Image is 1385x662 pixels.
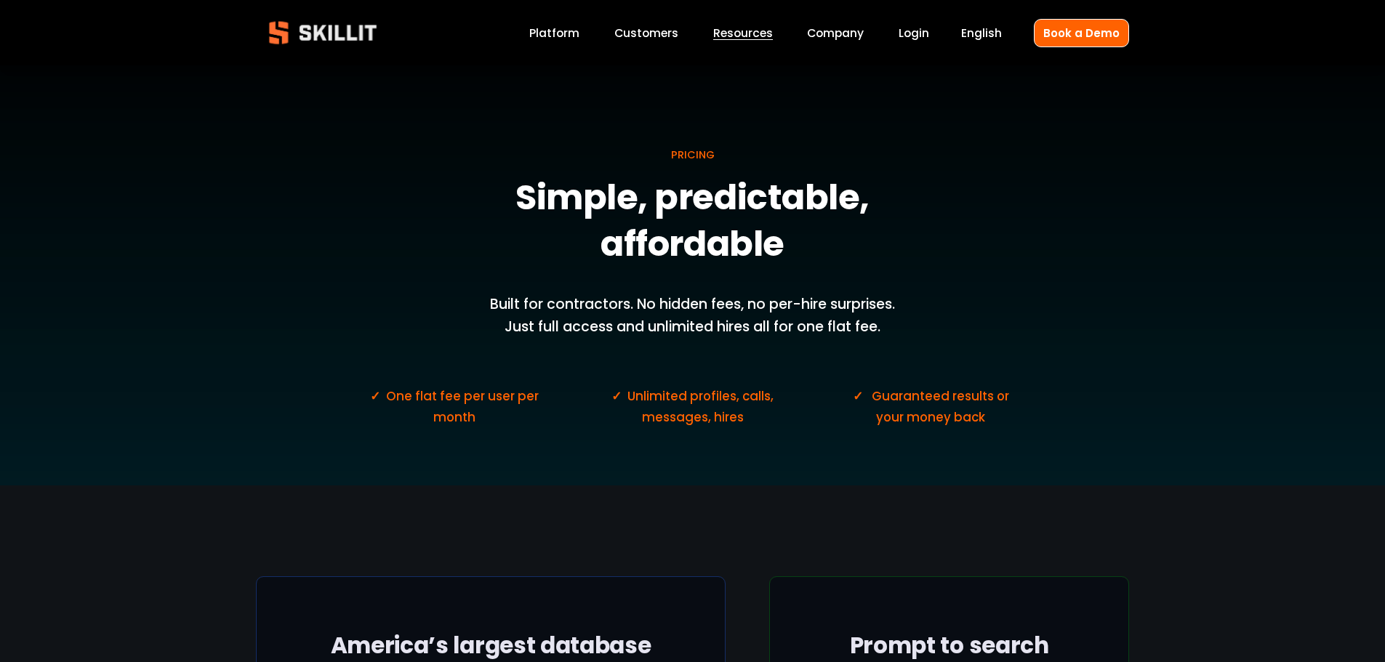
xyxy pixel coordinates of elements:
a: folder dropdown [713,23,773,43]
span: Guaranteed results or your money back [872,387,1012,426]
a: Platform [529,23,579,43]
span: English [961,25,1002,41]
a: Book a Demo [1034,19,1129,47]
a: Login [899,23,929,43]
strong: Simple, predictable, affordable [515,171,876,277]
span: Resources [713,25,773,41]
div: language picker [961,23,1002,43]
img: Skillit [257,11,389,55]
span: PRICING [671,148,715,162]
span: One flat fee per user per month [386,387,542,426]
strong: ✓ [370,387,380,408]
a: Customers [614,23,678,43]
strong: ✓ [853,387,863,408]
a: Company [807,23,864,43]
p: Built for contractors. No hidden fees, no per-hire surprises. Just full access and unlimited hire... [476,294,908,338]
strong: ✓ [611,387,622,408]
span: Unlimited profiles, calls, messages, hires [627,387,776,426]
